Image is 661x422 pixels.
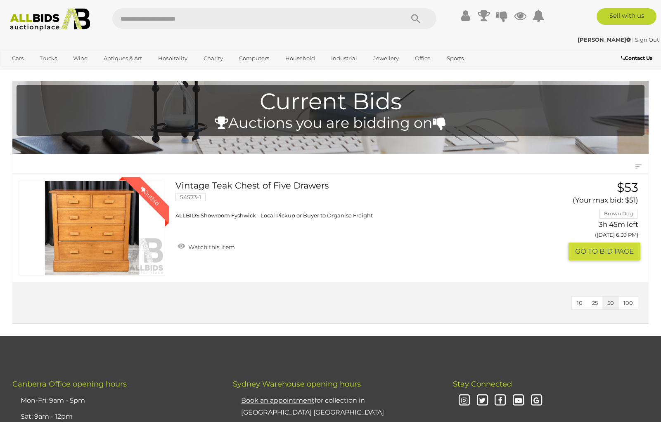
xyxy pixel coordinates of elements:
[19,181,165,276] a: Outbid
[98,52,147,65] a: Antiques & Art
[607,299,614,306] span: 50
[587,297,603,309] button: 25
[241,396,315,404] u: Book an appointment
[233,380,361,389] span: Sydney Warehouse opening hours
[511,394,526,408] i: Youtube
[234,52,275,65] a: Computers
[12,380,127,389] span: Canberra Office opening hours
[198,52,228,65] a: Charity
[618,297,638,309] button: 100
[453,380,512,389] span: Stay Connected
[34,52,62,65] a: Trucks
[175,240,237,252] a: Watch this item
[529,394,544,408] i: Google
[280,52,320,65] a: Household
[569,243,640,260] button: GO TO BID PAGE
[572,297,588,309] button: 10
[410,52,436,65] a: Office
[621,55,652,61] b: Contact Us
[7,65,76,79] a: [GEOGRAPHIC_DATA]
[131,177,169,215] div: Outbid
[19,393,212,409] li: Mon-Fri: 9am - 5pm
[368,52,404,65] a: Jewellery
[475,394,490,408] i: Twitter
[493,394,508,408] i: Facebook
[441,52,469,65] a: Sports
[457,394,471,408] i: Instagram
[21,89,640,114] h1: Current Bids
[597,8,656,25] a: Sell with us
[21,115,640,131] h4: Auctions you are bidding on
[632,36,634,43] span: |
[549,181,640,260] a: $53 (Your max bid: $51) Brown Dog 3h 45m left ([DATE] 6:39 PM) GO TO BID PAGE
[395,8,436,29] button: Search
[617,180,638,195] span: $53
[153,52,193,65] a: Hospitality
[635,36,659,43] a: Sign Out
[602,297,619,309] button: 50
[621,54,654,63] a: Contact Us
[578,36,631,43] strong: [PERSON_NAME]
[68,52,93,65] a: Wine
[623,299,633,306] span: 100
[577,299,583,306] span: 10
[592,299,598,306] span: 25
[5,8,95,31] img: Allbids.com.au
[186,243,235,251] span: Watch this item
[241,396,384,416] a: Book an appointmentfor collection in [GEOGRAPHIC_DATA] [GEOGRAPHIC_DATA]
[326,52,362,65] a: Industrial
[578,36,632,43] a: [PERSON_NAME]
[182,181,536,219] a: Vintage Teak Chest of Five Drawers 54573-1 ALLBIDS Showroom Fyshwick - Local Pickup or Buyer to O...
[7,52,29,65] a: Cars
